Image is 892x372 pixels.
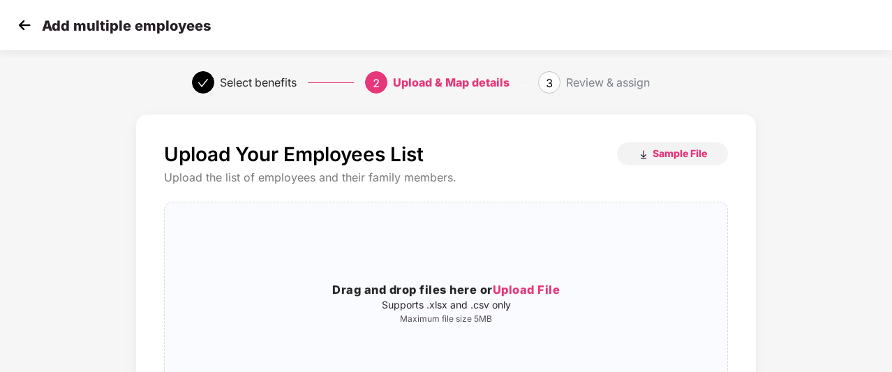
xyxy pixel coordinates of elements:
[393,71,510,94] div: Upload & Map details
[220,71,297,94] div: Select benefits
[164,170,728,185] div: Upload the list of employees and their family members.
[198,77,209,89] span: check
[566,71,650,94] div: Review & assign
[653,147,707,160] span: Sample File
[14,15,35,36] img: svg+xml;base64,PHN2ZyB4bWxucz0iaHR0cDovL3d3dy53My5vcmcvMjAwMC9zdmciIHdpZHRoPSIzMCIgaGVpZ2h0PSIzMC...
[493,283,560,297] span: Upload File
[638,149,649,161] img: download_icon
[617,142,728,165] button: Sample File
[164,142,424,166] p: Upload Your Employees List
[165,313,727,325] p: Maximum file size 5MB
[165,299,727,311] p: Supports .xlsx and .csv only
[546,76,553,90] span: 3
[373,76,380,90] span: 2
[165,281,727,299] h3: Drag and drop files here or
[42,17,211,34] p: Add multiple employees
